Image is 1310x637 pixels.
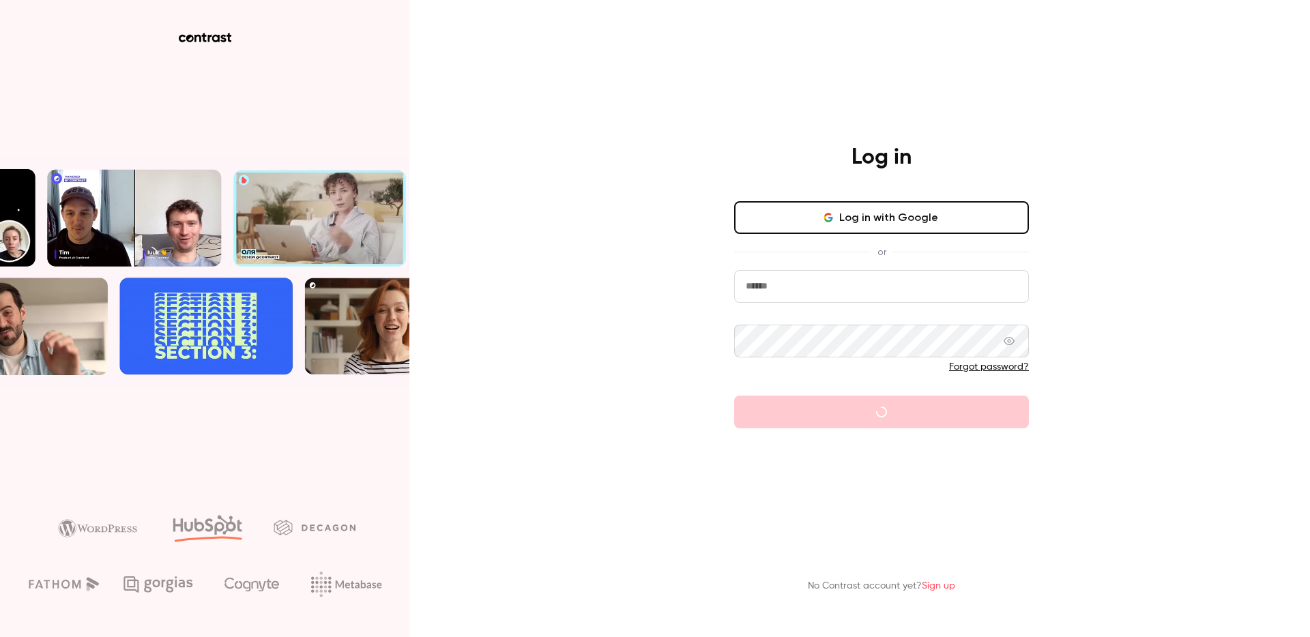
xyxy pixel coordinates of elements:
[851,144,912,171] h4: Log in
[949,362,1029,372] a: Forgot password?
[922,581,955,591] a: Sign up
[808,579,955,593] p: No Contrast account yet?
[871,245,893,259] span: or
[734,201,1029,234] button: Log in with Google
[274,520,355,535] img: decagon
